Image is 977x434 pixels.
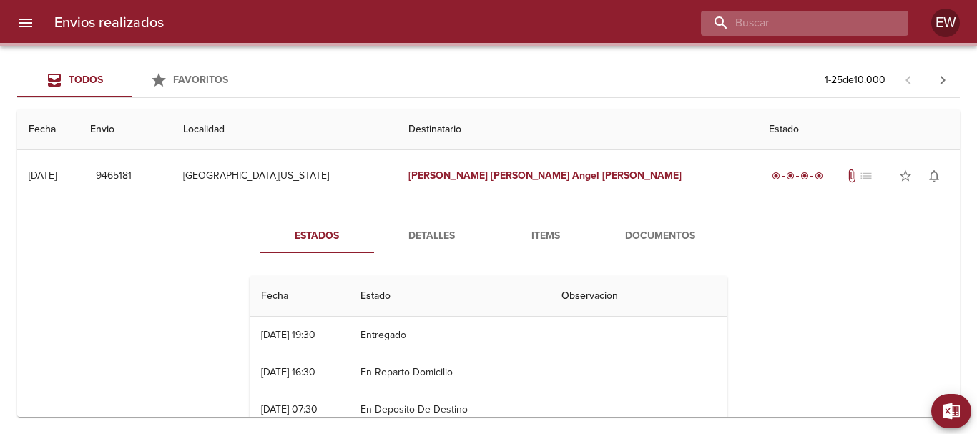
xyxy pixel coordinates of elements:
[250,276,349,317] th: Fecha
[931,394,971,428] button: Exportar Excel
[173,74,228,86] span: Favoritos
[90,163,137,189] button: 9465181
[349,391,550,428] td: En Deposito De Destino
[931,9,960,37] div: EW
[17,109,79,150] th: Fecha
[261,329,315,341] div: [DATE] 19:30
[261,366,315,378] div: [DATE] 16:30
[845,169,859,183] span: Tiene documentos adjuntos
[29,169,57,182] div: [DATE]
[612,227,709,245] span: Documentos
[349,317,550,354] td: Entregado
[79,109,171,150] th: Envio
[786,172,795,180] span: radio_button_checked
[54,11,164,34] h6: Envios realizados
[920,162,948,190] button: Activar notificaciones
[172,109,397,150] th: Localidad
[261,403,318,415] div: [DATE] 07:30
[260,219,717,253] div: Tabs detalle de guia
[172,150,397,202] td: [GEOGRAPHIC_DATA][US_STATE]
[349,276,550,317] th: Estado
[825,73,885,87] p: 1 - 25 de 10.000
[550,276,727,317] th: Observacion
[17,63,246,97] div: Tabs Envios
[926,63,960,97] span: Pagina siguiente
[898,169,913,183] span: star_border
[397,109,758,150] th: Destinatario
[69,74,103,86] span: Todos
[497,227,594,245] span: Items
[491,169,570,182] em: [PERSON_NAME]
[757,109,960,150] th: Estado
[769,169,826,183] div: Entregado
[859,169,873,183] span: No tiene pedido asociado
[800,172,809,180] span: radio_button_checked
[815,172,823,180] span: radio_button_checked
[349,354,550,391] td: En Reparto Domicilio
[572,169,599,182] em: Angel
[602,169,682,182] em: [PERSON_NAME]
[772,172,780,180] span: radio_button_checked
[268,227,365,245] span: Estados
[408,169,488,182] em: [PERSON_NAME]
[891,162,920,190] button: Agregar a favoritos
[891,72,926,87] span: Pagina anterior
[96,167,132,185] span: 9465181
[927,169,941,183] span: notifications_none
[701,11,884,36] input: buscar
[9,6,43,40] button: menu
[383,227,480,245] span: Detalles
